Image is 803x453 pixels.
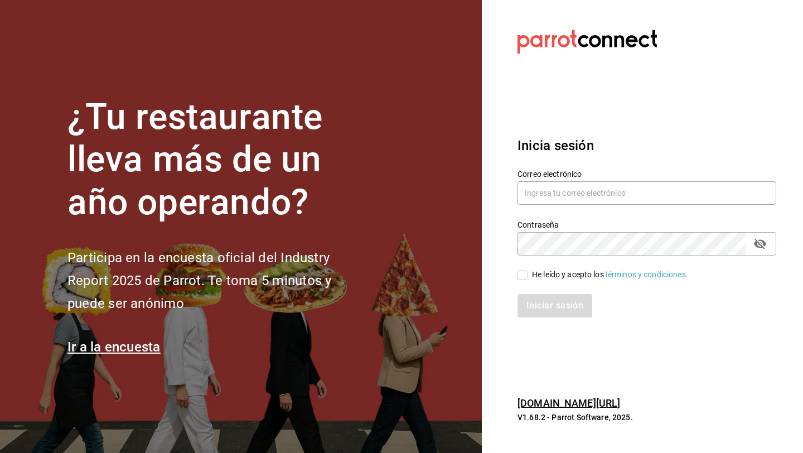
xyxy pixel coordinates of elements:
[517,170,776,177] label: Correo electrónico
[517,412,776,423] p: V1.68.2 - Parrot Software, 2025.
[517,136,776,156] h3: Inicia sesión
[604,270,688,279] a: Términos y condiciones.
[67,96,369,224] h1: ¿Tu restaurante lleva más de un año operando?
[532,269,688,281] div: He leído y acepto los
[517,181,776,205] input: Ingresa tu correo electrónico
[751,234,770,253] button: passwordField
[517,220,776,228] label: Contraseña
[67,247,369,315] h2: Participa en la encuesta oficial del Industry Report 2025 de Parrot. Te toma 5 minutos y puede se...
[517,397,620,409] a: [DOMAIN_NAME][URL]
[67,339,161,355] a: Ir a la encuesta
